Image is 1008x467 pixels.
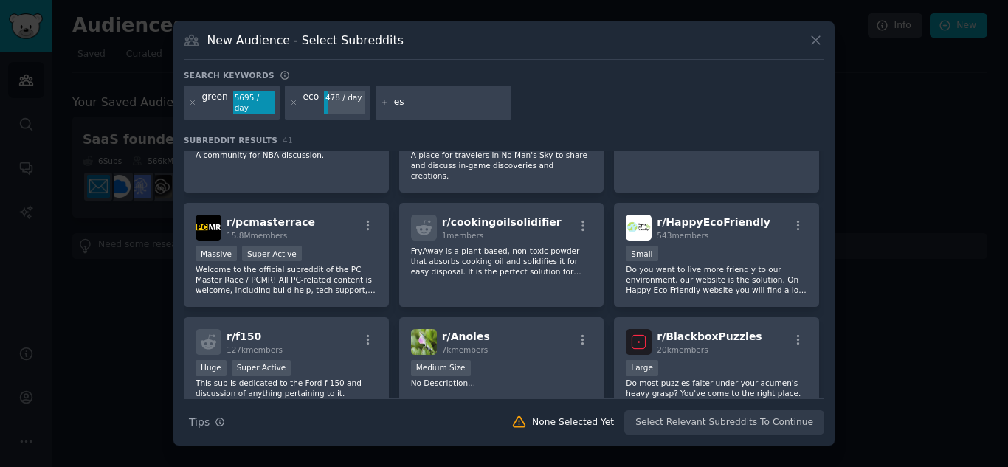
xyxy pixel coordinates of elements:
div: Huge [196,360,227,376]
div: Super Active [232,360,291,376]
div: Super Active [242,246,302,261]
p: This sub is dedicated to the Ford f-150 and discussion of anything pertaining to it. [196,378,377,398]
button: Tips [184,409,230,435]
span: 127k members [227,345,283,354]
div: Large [626,360,658,376]
p: A community for NBA discussion. [196,150,377,160]
img: pcmasterrace [196,215,221,241]
div: Medium Size [411,360,471,376]
span: 41 [283,136,293,145]
p: No Description... [411,378,593,388]
span: r/ pcmasterrace [227,216,315,228]
p: A place for travelers in No Man's Sky to share and discuss in-game discoveries and creations. [411,150,593,181]
h3: Search keywords [184,70,275,80]
p: Do you want to live more friendly to our environment, our website is the solution. On Happy Eco F... [626,264,807,295]
p: Do most puzzles falter under your acumen's heavy grasp? You've come to the right place. [626,378,807,398]
p: Welcome to the official subreddit of the PC Master Race / PCMR! All PC-related content is welcome... [196,264,377,295]
div: None Selected Yet [532,416,614,429]
p: FryAway is a plant-based, non-toxic powder that absorbs cooking oil and solidifies it for easy di... [411,246,593,277]
span: r/ HappyEcoFriendly [657,216,770,228]
img: HappyEcoFriendly [626,215,652,241]
img: Anoles [411,329,437,355]
span: 20k members [657,345,708,354]
span: r/ f150 [227,331,261,342]
span: r/ cookingoilsolidifier [442,216,562,228]
span: r/ Anoles [442,331,490,342]
span: 7k members [442,345,489,354]
div: Small [626,246,657,261]
div: Massive [196,246,237,261]
img: BlackboxPuzzles [626,329,652,355]
input: New Keyword [394,96,506,109]
span: r/ BlackboxPuzzles [657,331,762,342]
span: 1 members [442,231,484,240]
div: eco [303,91,319,114]
h3: New Audience - Select Subreddits [207,32,404,48]
div: 5695 / day [233,91,275,114]
span: Tips [189,415,210,430]
span: 543 members [657,231,708,240]
div: 478 / day [324,91,365,104]
div: green [202,91,228,114]
span: 15.8M members [227,231,287,240]
span: Subreddit Results [184,135,277,145]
